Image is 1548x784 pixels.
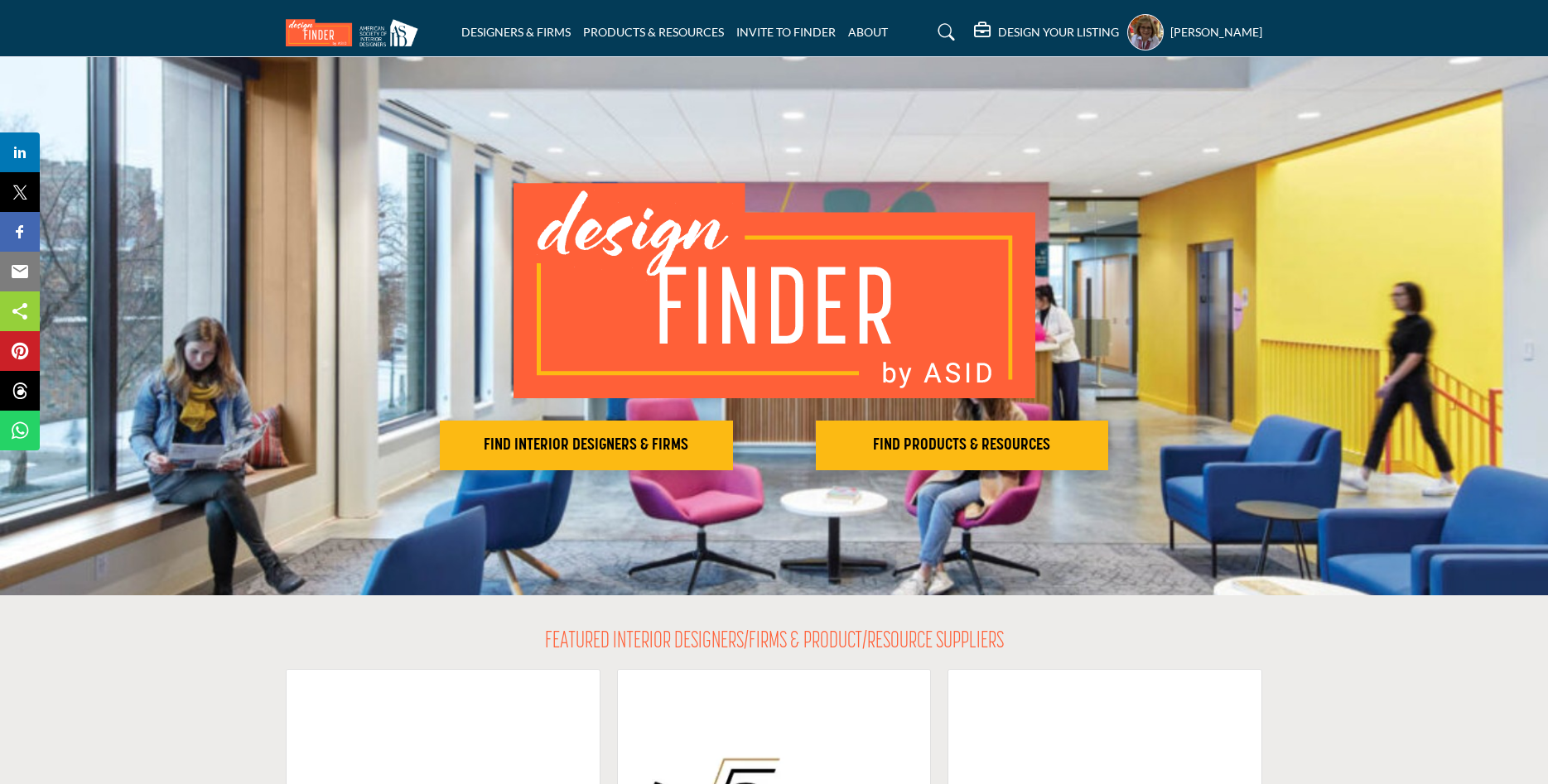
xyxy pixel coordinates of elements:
img: Site Logo [286,19,427,46]
button: Show hide supplier dropdown [1127,14,1164,51]
div: DESIGN YOUR LISTING [974,22,1119,42]
a: Search [922,19,966,46]
button: FIND INTERIOR DESIGNERS & FIRMS [440,421,733,470]
h2: FEATURED INTERIOR DESIGNERS/FIRMS & PRODUCT/RESOURCE SUPPLIERS [545,628,1004,657]
img: image [514,183,1035,398]
a: PRODUCTS & RESOURCES [583,25,724,39]
a: INVITE TO FINDER [736,25,836,39]
a: ABOUT [848,25,888,39]
h2: FIND INTERIOR DESIGNERS & FIRMS [445,435,728,455]
h2: FIND PRODUCTS & RESOURCES [821,435,1104,455]
h5: DESIGN YOUR LISTING [998,25,1119,40]
a: DESIGNERS & FIRMS [461,25,571,39]
h5: [PERSON_NAME] [1170,24,1262,41]
button: FIND PRODUCTS & RESOURCES [816,421,1109,470]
